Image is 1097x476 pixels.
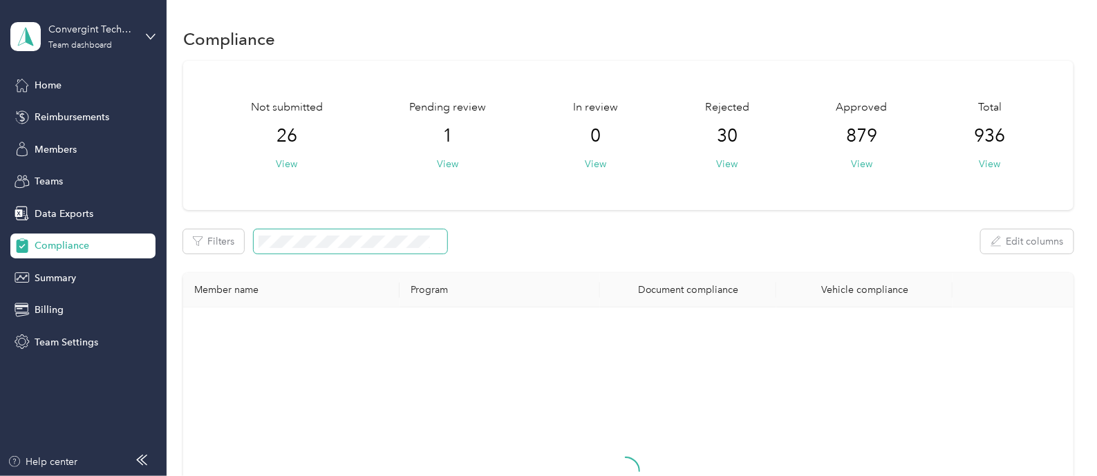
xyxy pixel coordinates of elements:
button: View [717,157,738,171]
span: 26 [276,125,297,147]
span: Total [978,99,1002,116]
span: Not submitted [251,99,323,116]
h1: Compliance [183,32,275,46]
button: View [276,157,297,171]
span: In review [573,99,618,116]
span: Members [35,142,77,157]
span: 879 [846,125,877,147]
div: Convergint Technologies [48,22,135,37]
div: Team dashboard [48,41,112,50]
th: Program [400,273,600,307]
iframe: Everlance-gr Chat Button Frame [1020,399,1097,476]
span: 0 [590,125,601,147]
button: View [438,157,459,171]
div: Document compliance [611,284,765,296]
span: Data Exports [35,207,93,221]
span: Pending review [410,99,487,116]
span: Billing [35,303,64,317]
span: 1 [443,125,453,147]
button: Filters [183,229,244,254]
button: View [979,157,1001,171]
span: Teams [35,174,63,189]
button: Help center [8,455,78,469]
span: Compliance [35,238,89,253]
span: Home [35,78,62,93]
span: 30 [717,125,738,147]
th: Member name [183,273,400,307]
button: View [851,157,872,171]
span: Team Settings [35,335,98,350]
span: Summary [35,271,76,285]
div: Vehicle compliance [787,284,941,296]
span: Rejected [705,99,749,116]
span: 936 [975,125,1006,147]
span: Approved [836,99,888,116]
button: Edit columns [981,229,1073,254]
span: Reimbursements [35,110,109,124]
button: View [585,157,606,171]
